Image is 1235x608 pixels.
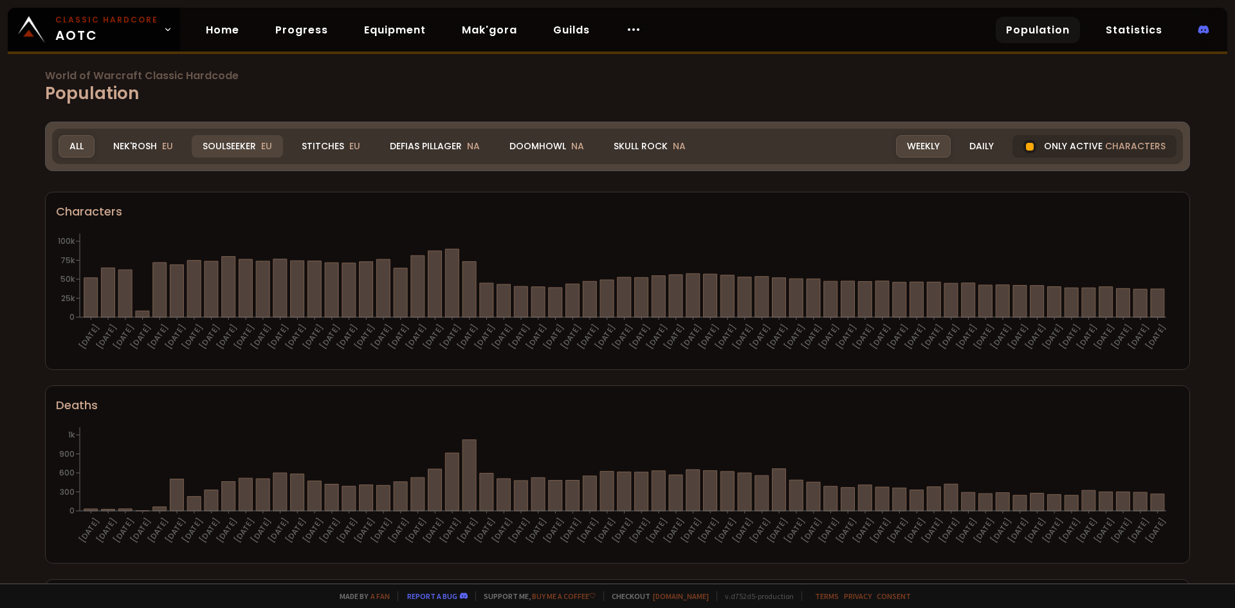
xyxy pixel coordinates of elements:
[77,322,102,351] text: [DATE]
[145,322,170,351] text: [DATE]
[1005,516,1030,545] text: [DATE]
[800,516,825,545] text: [DATE]
[69,505,75,516] tspan: 0
[851,516,876,545] text: [DATE]
[59,135,95,158] div: All
[902,322,928,351] text: [DATE]
[603,135,697,158] div: Skull Rock
[196,17,250,43] a: Home
[1126,322,1151,351] text: [DATE]
[696,516,721,545] text: [DATE]
[300,516,325,545] text: [DATE]
[261,140,272,152] span: EU
[370,591,390,601] a: a fan
[467,140,480,152] span: NA
[507,322,532,351] text: [DATE]
[455,322,480,351] text: [DATE]
[662,322,687,351] text: [DATE]
[421,322,446,351] text: [DATE]
[920,322,945,351] text: [DATE]
[197,516,222,545] text: [DATE]
[60,486,75,497] tspan: 300
[679,516,704,545] text: [DATE]
[868,322,893,351] text: [DATE]
[214,322,239,351] text: [DATE]
[765,322,790,351] text: [DATE]
[163,516,188,545] text: [DATE]
[834,516,859,545] text: [DATE]
[369,322,394,351] text: [DATE]
[782,322,807,351] text: [DATE]
[59,467,75,478] tspan: 600
[379,135,491,158] div: Defias Pillager
[8,8,180,51] a: Classic HardcoreAOTC
[816,322,841,351] text: [DATE]
[1005,322,1030,351] text: [DATE]
[747,516,773,545] text: [DATE]
[61,293,75,304] tspan: 25k
[1074,516,1099,545] text: [DATE]
[815,591,839,601] a: Terms
[128,322,153,351] text: [DATE]
[265,17,338,43] a: Progress
[163,322,188,351] text: [DATE]
[232,516,257,545] text: [DATE]
[55,14,158,45] span: AOTC
[541,516,566,545] text: [DATE]
[1095,17,1173,43] a: Statistics
[472,322,497,351] text: [DATE]
[524,516,549,545] text: [DATE]
[816,516,841,545] text: [DATE]
[162,140,173,152] span: EU
[68,429,75,440] tspan: 1k
[653,591,709,601] a: [DOMAIN_NAME]
[610,516,635,545] text: [DATE]
[1109,322,1134,351] text: [DATE]
[834,322,859,351] text: [DATE]
[507,516,532,545] text: [DATE]
[475,591,596,601] span: Support me,
[59,448,75,459] tspan: 900
[593,516,618,545] text: [DATE]
[673,140,686,152] span: NA
[543,17,600,43] a: Guilds
[1126,516,1151,545] text: [DATE]
[1040,516,1065,545] text: [DATE]
[958,135,1005,158] div: Daily
[55,14,158,26] small: Classic Hardcore
[438,516,463,545] text: [DATE]
[765,516,790,545] text: [DATE]
[1057,322,1083,351] text: [DATE]
[266,516,291,545] text: [DATE]
[645,322,670,351] text: [DATE]
[192,135,283,158] div: Soulseeker
[300,322,325,351] text: [DATE]
[1012,135,1176,158] div: Only active
[954,322,979,351] text: [DATE]
[1040,322,1065,351] text: [DATE]
[1092,322,1117,351] text: [DATE]
[403,516,428,545] text: [DATE]
[452,17,527,43] a: Mak'gora
[249,516,274,545] text: [DATE]
[610,322,635,351] text: [DATE]
[58,235,75,246] tspan: 100k
[902,516,928,545] text: [DATE]
[455,516,480,545] text: [DATE]
[145,516,170,545] text: [DATE]
[369,516,394,545] text: [DATE]
[885,516,910,545] text: [DATE]
[77,516,102,545] text: [DATE]
[60,273,75,284] tspan: 50k
[696,322,721,351] text: [DATE]
[180,516,205,545] text: [DATE]
[558,322,583,351] text: [DATE]
[844,591,872,601] a: Privacy
[541,322,566,351] text: [DATE]
[94,322,119,351] text: [DATE]
[421,516,446,545] text: [DATE]
[1143,322,1168,351] text: [DATE]
[499,135,595,158] div: Doomhowl
[885,322,910,351] text: [DATE]
[403,322,428,351] text: [DATE]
